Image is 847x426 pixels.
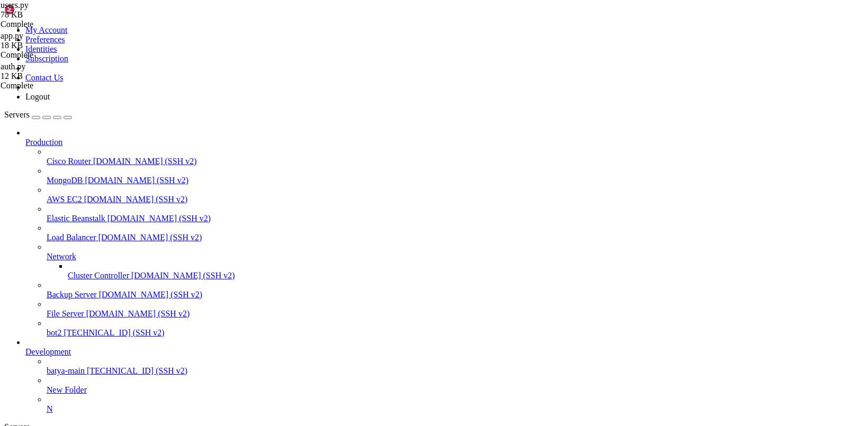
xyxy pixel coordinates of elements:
[1,41,106,50] div: 18 KB
[1,10,106,20] div: 78 KB
[1,1,106,20] span: users.py
[1,31,23,40] span: app.py
[1,31,106,50] span: app.py
[1,81,106,90] div: Complete
[1,50,106,60] div: Complete
[1,71,106,81] div: 12 KB
[1,62,106,81] span: auth.py
[1,62,26,71] span: auth.py
[1,20,106,29] div: Complete
[1,1,29,10] span: users.py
